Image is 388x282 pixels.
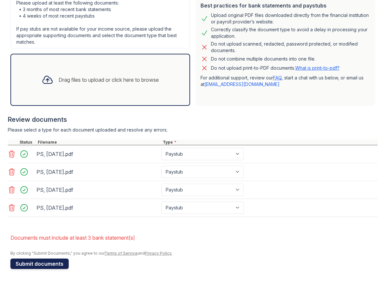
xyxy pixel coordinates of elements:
div: Do not upload scanned, redacted, password protected, or modified documents. [211,41,370,54]
div: Please select a type for each document uploaded and resolve any errors. [8,127,378,133]
div: Type [161,140,378,145]
div: By clicking "Submit Documents," you agree to our and [10,251,378,256]
button: Submit documents [10,259,69,269]
p: Do not upload print-to-PDF documents. [211,65,339,71]
a: Privacy Policy. [145,251,172,256]
div: PS, [DATE].pdf [36,149,159,159]
a: FAQ [273,75,282,80]
div: PS, [DATE].pdf [36,203,159,213]
div: Filename [36,140,161,145]
div: Upload original PDF files downloaded directly from the financial institution or payroll provider’... [211,12,370,25]
a: Terms of Service [104,251,138,256]
div: Correctly classify the document type to avoid a delay in processing your application. [211,26,370,39]
div: PS, [DATE].pdf [36,185,159,195]
div: PS, [DATE].pdf [36,167,159,177]
li: Documents must include at least 3 bank statement(s) [10,231,378,244]
a: [EMAIL_ADDRESS][DOMAIN_NAME] [204,81,280,87]
div: Best practices for bank statements and paystubs [201,2,370,9]
div: Status [18,140,36,145]
div: Review documents [8,115,378,124]
div: Do not combine multiple documents into one file. [211,55,315,63]
div: Drag files to upload or click here to browse [59,76,159,84]
p: For additional support, review our , start a chat with us below, or email us at [201,75,370,88]
a: What is print-to-pdf? [295,65,339,71]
